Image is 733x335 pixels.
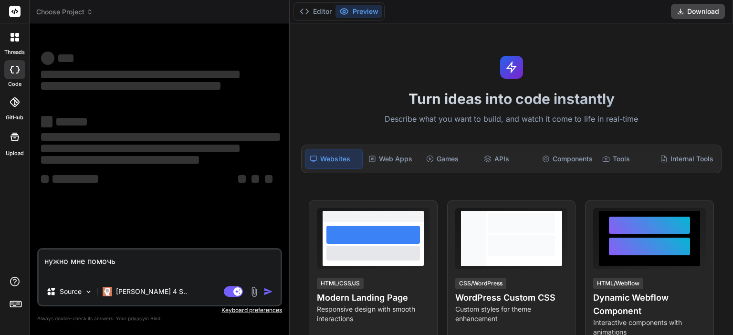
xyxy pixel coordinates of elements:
[480,149,536,169] div: APIs
[593,278,643,289] div: HTML/Webflow
[263,287,273,296] img: icon
[656,149,717,169] div: Internal Tools
[56,118,87,126] span: ‌
[295,113,727,126] p: Describe what you want to build, and watch it come to life in real-time
[6,149,24,157] label: Upload
[296,5,335,18] button: Editor
[455,278,506,289] div: CSS/WordPress
[41,116,52,127] span: ‌
[8,80,21,88] label: code
[305,149,362,169] div: Websites
[41,175,49,183] span: ‌
[37,306,282,314] p: Keyboard preferences
[58,54,73,62] span: ‌
[455,291,568,304] h4: WordPress Custom CSS
[422,149,478,169] div: Games
[249,286,260,297] img: attachment
[593,291,706,318] h4: Dynamic Webflow Component
[251,175,259,183] span: ‌
[116,287,187,296] p: [PERSON_NAME] 4 S..
[538,149,597,169] div: Components
[238,175,246,183] span: ‌
[455,304,568,324] p: Custom styles for theme enhancement
[671,4,725,19] button: Download
[52,175,98,183] span: ‌
[37,314,282,323] p: Always double-check its answers. Your in Bind
[4,48,25,56] label: threads
[317,291,429,304] h4: Modern Landing Page
[41,133,280,141] span: ‌
[365,149,420,169] div: Web Apps
[41,82,220,90] span: ‌
[295,90,727,107] h1: Turn ideas into code instantly
[60,287,82,296] p: Source
[39,250,281,278] textarea: нужно мне помочь
[317,278,364,289] div: HTML/CSS/JS
[598,149,654,169] div: Tools
[41,156,199,164] span: ‌
[6,114,23,122] label: GitHub
[84,288,93,296] img: Pick Models
[41,52,54,65] span: ‌
[317,304,429,324] p: Responsive design with smooth interactions
[128,315,145,321] span: privacy
[265,175,272,183] span: ‌
[36,7,93,17] span: Choose Project
[41,71,240,78] span: ‌
[41,145,240,152] span: ‌
[335,5,382,18] button: Preview
[103,287,112,296] img: Claude 4 Sonnet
